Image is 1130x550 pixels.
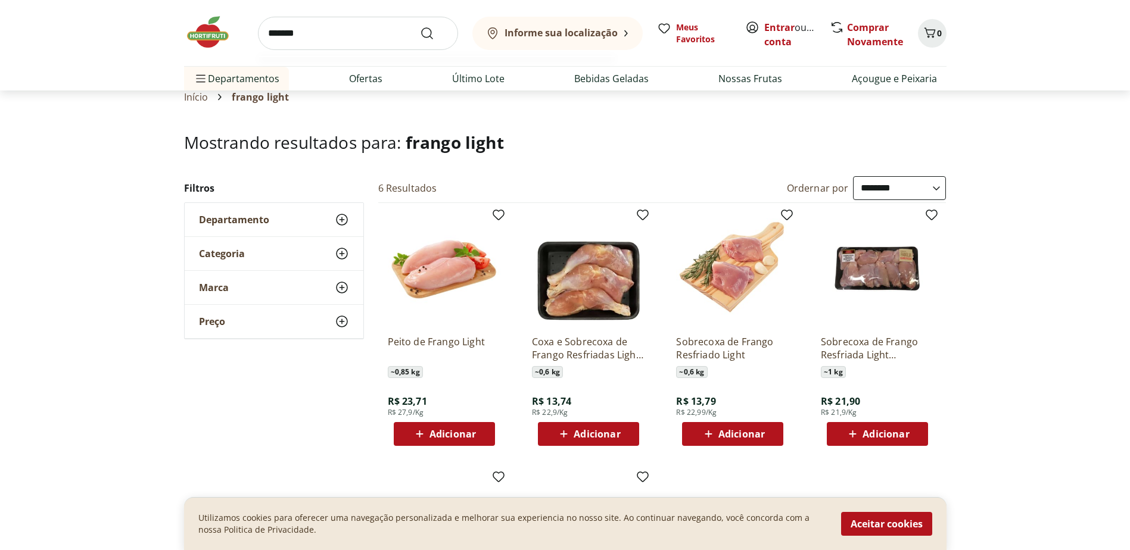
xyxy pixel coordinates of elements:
span: R$ 23,71 [388,395,427,408]
span: R$ 27,9/Kg [388,408,424,417]
img: Sobrecoxa de Frango Resfriada Light Tamanho Família [821,212,934,326]
span: ~ 0,6 kg [532,366,563,378]
span: Departamentos [194,64,279,93]
input: search [258,17,458,50]
a: Coxa e Sobrecoxa de Frango Resfriadas Light Unidade [532,335,645,361]
button: Preço [185,305,363,338]
a: Comprar Novamente [847,21,903,48]
img: Peito de Frango Light [388,212,501,326]
button: Adicionar [682,422,783,446]
h1: Mostrando resultados para: [184,133,947,152]
span: R$ 13,74 [532,395,571,408]
span: R$ 22,99/Kg [676,408,717,417]
button: Departamento [185,203,363,236]
span: ~ 0,6 kg [676,366,707,378]
span: ~ 0,85 kg [388,366,423,378]
label: Ordernar por [787,182,849,195]
span: frango light [406,131,504,154]
a: Criar conta [764,21,830,48]
a: Último Lote [452,71,505,86]
a: Peito de Frango Light [388,335,501,361]
span: frango light [232,92,289,102]
span: Preço [199,315,225,327]
span: Departamento [199,214,269,226]
span: R$ 21,9/Kg [821,408,857,417]
h2: 6 Resultados [378,182,437,195]
button: Aceitar cookies [841,512,932,536]
span: Meus Favoritos [676,21,731,45]
button: Menu [194,64,208,93]
p: Utilizamos cookies para oferecer uma navegação personalizada e melhorar sua experiencia no nosso ... [198,512,827,536]
a: Meus Favoritos [657,21,731,45]
button: Adicionar [394,422,495,446]
span: Adicionar [574,429,620,439]
button: Submit Search [420,26,449,40]
span: ~ 1 kg [821,366,846,378]
span: R$ 22,9/Kg [532,408,568,417]
a: Bebidas Geladas [574,71,649,86]
a: Nossas Frutas [718,71,782,86]
h2: Filtros [184,176,364,200]
button: Carrinho [918,19,947,48]
span: Adicionar [718,429,765,439]
b: Informe sua localização [505,26,618,39]
span: Categoria [199,248,245,260]
a: Sobrecoxa de Frango Resfriada Light [GEOGRAPHIC_DATA] [821,335,934,361]
a: Açougue e Peixaria [852,71,937,86]
span: ou [764,20,817,49]
span: R$ 13,79 [676,395,715,408]
button: Informe sua localização [472,17,643,50]
button: Adicionar [538,422,639,446]
a: Ofertas [349,71,382,86]
img: Hortifruti [184,14,244,50]
button: Adicionar [827,422,928,446]
span: R$ 21,90 [821,395,860,408]
img: Coxa e Sobrecoxa de Frango Resfriadas Light Unidade [532,212,645,326]
button: Marca [185,271,363,304]
span: Adicionar [863,429,909,439]
a: Entrar [764,21,795,34]
span: Marca [199,282,229,293]
img: Sobrecoxa de Frango Resfriado Light [676,212,789,326]
span: Adicionar [429,429,476,439]
button: Categoria [185,237,363,270]
span: 0 [937,27,942,39]
a: Sobrecoxa de Frango Resfriado Light [676,335,789,361]
a: Início [184,92,208,102]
